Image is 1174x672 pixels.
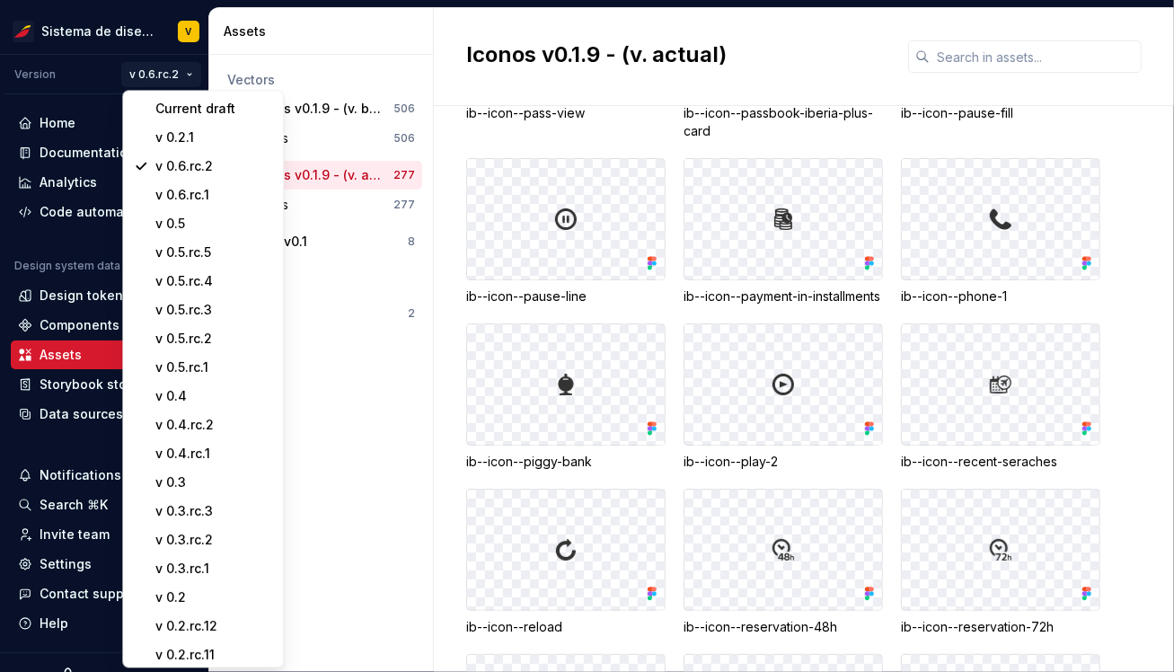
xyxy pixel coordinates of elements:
[155,588,272,606] div: v 0.2
[155,473,272,491] div: v 0.3
[155,243,272,261] div: v 0.5.rc.5
[155,416,272,434] div: v 0.4.rc.2
[155,301,272,319] div: v 0.5.rc.3
[155,560,272,578] div: v 0.3.rc.1
[155,531,272,549] div: v 0.3.rc.2
[155,358,272,376] div: v 0.5.rc.1
[155,617,272,635] div: v 0.2.rc.12
[155,387,272,405] div: v 0.4
[155,128,272,146] div: v 0.2.1
[155,215,272,233] div: v 0.5
[155,330,272,348] div: v 0.5.rc.2
[155,157,272,175] div: v 0.6.rc.2
[155,445,272,463] div: v 0.4.rc.1
[155,186,272,204] div: v 0.6.rc.1
[155,646,272,664] div: v 0.2.rc.11
[155,272,272,290] div: v 0.5.rc.4
[155,502,272,520] div: v 0.3.rc.3
[155,100,272,118] div: Current draft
